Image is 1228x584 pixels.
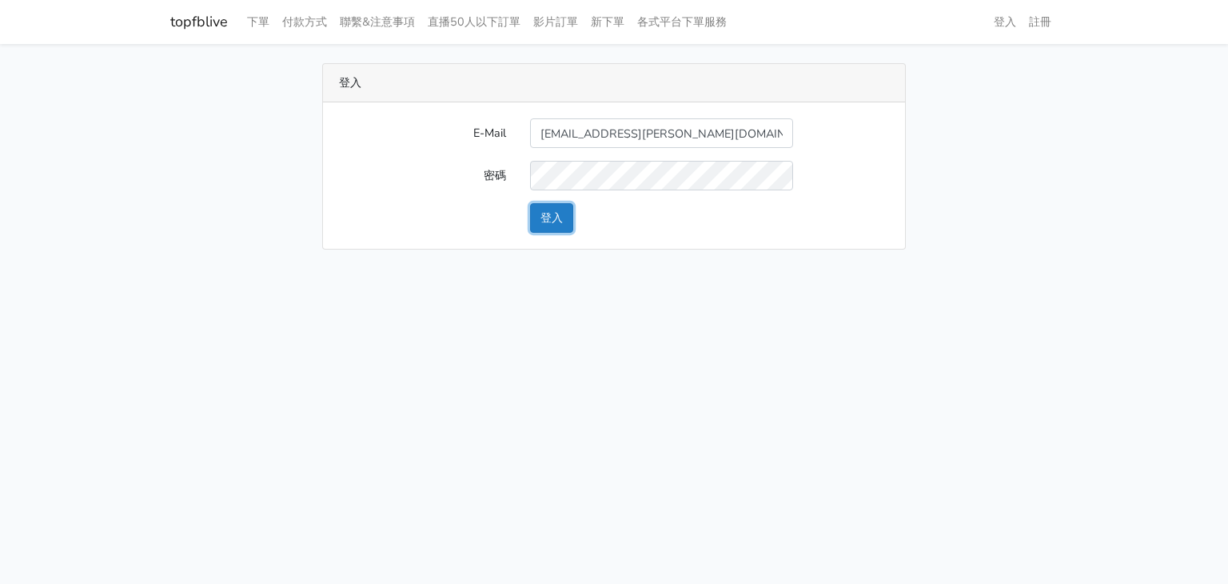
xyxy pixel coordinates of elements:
[421,6,527,38] a: 直播50人以下訂單
[327,161,518,190] label: 密碼
[987,6,1023,38] a: 登入
[333,6,421,38] a: 聯繫&注意事項
[584,6,631,38] a: 新下單
[170,6,228,38] a: topfblive
[327,118,518,148] label: E-Mail
[323,64,905,102] div: 登入
[241,6,276,38] a: 下單
[1023,6,1058,38] a: 註冊
[527,6,584,38] a: 影片訂單
[530,203,573,233] button: 登入
[631,6,733,38] a: 各式平台下單服務
[276,6,333,38] a: 付款方式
